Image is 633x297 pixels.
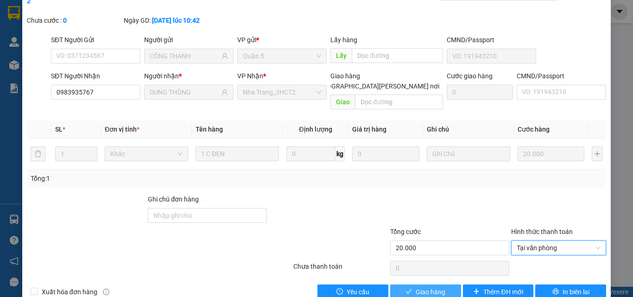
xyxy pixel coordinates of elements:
[447,35,536,45] div: CMND/Passport
[110,147,183,161] span: Khác
[390,228,421,235] span: Tổng cước
[518,146,584,161] input: 0
[517,71,606,81] div: CMND/Passport
[423,120,514,139] th: Ghi chú
[473,288,480,296] span: plus
[330,36,357,44] span: Lấy hàng
[148,208,267,223] input: Ghi chú đơn hàng
[222,53,228,59] span: user
[352,146,419,161] input: 0
[196,126,223,133] span: Tên hàng
[237,72,263,80] span: VP Nhận
[63,17,67,24] b: 0
[330,72,360,80] span: Giao hàng
[355,95,443,109] input: Dọc đường
[511,228,573,235] label: Hình thức thanh toán
[150,51,220,61] input: Tên người gửi
[447,85,513,100] input: Cước giao hàng
[352,126,386,133] span: Giá trị hàng
[222,89,228,95] span: user
[31,173,245,183] div: Tổng: 1
[552,288,559,296] span: printer
[51,71,140,81] div: SĐT Người Nhận
[427,146,510,161] input: Ghi Chú
[313,81,443,91] span: [GEOGRAPHIC_DATA][PERSON_NAME] nơi
[243,85,321,99] span: Nha Trang_3HCT2
[124,15,219,25] div: Ngày GD:
[150,87,220,97] input: Tên người nhận
[148,196,199,203] label: Ghi chú đơn hàng
[144,35,234,45] div: Người gửi
[483,287,523,297] span: Thêm ĐH mới
[243,49,321,63] span: Quận 5
[563,287,589,297] span: In biên lai
[335,146,345,161] span: kg
[38,287,101,297] span: Xuất hóa đơn hàng
[447,49,536,63] input: VD: 191943210
[105,126,139,133] span: Đơn vị tính
[447,72,493,80] label: Cước giao hàng
[299,126,332,133] span: Định lượng
[416,287,445,297] span: Giao hàng
[517,241,601,255] span: Tại văn phòng
[292,261,389,278] div: Chưa thanh toán
[27,15,122,25] div: Chưa cước :
[51,35,140,45] div: SĐT Người Gửi
[152,17,200,24] b: [DATE] lúc 10:42
[330,95,355,109] span: Giao
[55,126,63,133] span: SL
[144,71,234,81] div: Người nhận
[352,48,443,63] input: Dọc đường
[347,287,369,297] span: Yêu cầu
[405,288,412,296] span: check
[518,126,550,133] span: Cước hàng
[330,48,352,63] span: Lấy
[103,289,109,295] span: info-circle
[196,146,279,161] input: VD: Bàn, Ghế
[336,288,343,296] span: exclamation-circle
[592,146,602,161] button: plus
[31,146,45,161] button: delete
[237,35,327,45] div: VP gửi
